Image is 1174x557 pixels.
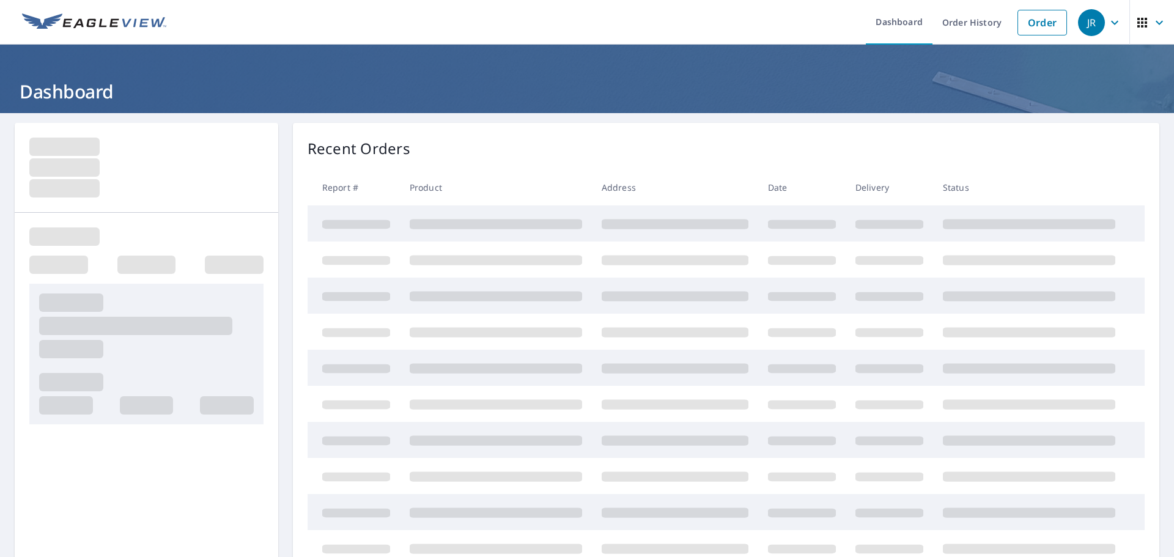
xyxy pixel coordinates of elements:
[22,13,166,32] img: EV Logo
[846,169,933,205] th: Delivery
[933,169,1125,205] th: Status
[1078,9,1105,36] div: JR
[758,169,846,205] th: Date
[400,169,592,205] th: Product
[308,138,410,160] p: Recent Orders
[592,169,758,205] th: Address
[308,169,400,205] th: Report #
[1017,10,1067,35] a: Order
[15,79,1159,104] h1: Dashboard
